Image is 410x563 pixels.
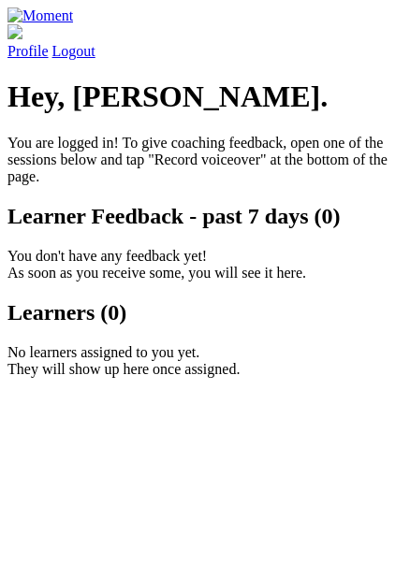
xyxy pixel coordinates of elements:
p: No learners assigned to you yet. They will show up here once assigned. [7,344,403,378]
img: default_avatar-b4e2223d03051bc43aaaccfb402a43260a3f17acc7fafc1603fdf008d6cba3c9.png [7,24,22,39]
img: Moment [7,7,73,24]
p: You are logged in! To give coaching feedback, open one of the sessions below and tap "Record voic... [7,135,403,185]
h2: Learner Feedback - past 7 days (0) [7,204,403,229]
a: Logout [52,43,95,59]
a: Profile [7,24,403,59]
h1: Hey, [PERSON_NAME]. [7,79,403,114]
h2: Learners (0) [7,300,403,325]
p: You don't have any feedback yet! As soon as you receive some, you will see it here. [7,248,403,281]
